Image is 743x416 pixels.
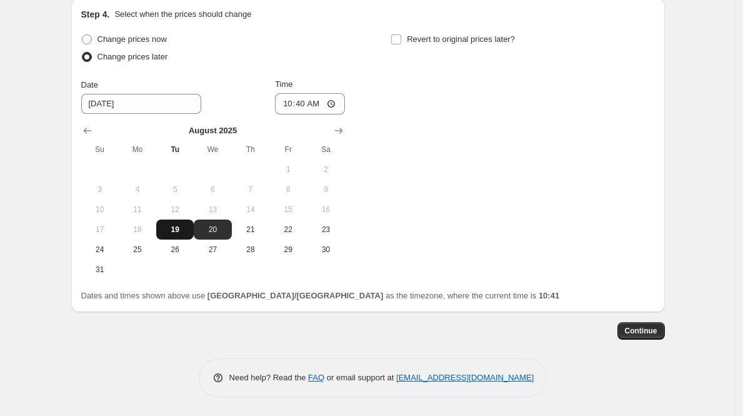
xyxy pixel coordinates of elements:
[81,8,110,21] h2: Step 4.
[81,200,119,220] button: Sunday August 10 2025
[274,245,302,255] span: 29
[86,145,114,155] span: Su
[274,205,302,215] span: 15
[97,34,167,44] span: Change prices now
[124,205,151,215] span: 11
[124,245,151,255] span: 25
[229,373,309,382] span: Need help? Read the
[269,180,307,200] button: Friday August 8 2025
[274,165,302,175] span: 1
[307,140,344,160] th: Saturday
[161,225,189,235] span: 19
[275,79,292,89] span: Time
[81,240,119,260] button: Sunday August 24 2025
[232,180,269,200] button: Thursday August 7 2025
[307,220,344,240] button: Saturday August 23 2025
[330,122,347,140] button: Show next month, September 2025
[86,185,114,195] span: 3
[124,225,151,235] span: 18
[199,205,226,215] span: 13
[119,200,156,220] button: Monday August 11 2025
[156,220,194,240] button: Today Tuesday August 19 2025
[237,145,264,155] span: Th
[237,205,264,215] span: 14
[156,200,194,220] button: Tuesday August 12 2025
[269,220,307,240] button: Friday August 22 2025
[119,220,156,240] button: Monday August 18 2025
[81,180,119,200] button: Sunday August 3 2025
[199,185,226,195] span: 6
[81,220,119,240] button: Sunday August 17 2025
[308,373,324,382] a: FAQ
[81,291,560,300] span: Dates and times shown above use as the timezone, where the current time is
[307,200,344,220] button: Saturday August 16 2025
[237,185,264,195] span: 7
[86,205,114,215] span: 10
[161,245,189,255] span: 26
[324,373,396,382] span: or email support at
[97,52,168,61] span: Change prices later
[625,326,657,336] span: Continue
[156,180,194,200] button: Tuesday August 5 2025
[194,240,231,260] button: Wednesday August 27 2025
[161,185,189,195] span: 5
[312,205,339,215] span: 16
[161,145,189,155] span: Tu
[86,245,114,255] span: 24
[156,240,194,260] button: Tuesday August 26 2025
[81,140,119,160] th: Sunday
[312,245,339,255] span: 30
[119,180,156,200] button: Monday August 4 2025
[237,225,264,235] span: 21
[232,220,269,240] button: Thursday August 21 2025
[156,140,194,160] th: Tuesday
[207,291,383,300] b: [GEOGRAPHIC_DATA]/[GEOGRAPHIC_DATA]
[312,225,339,235] span: 23
[269,240,307,260] button: Friday August 29 2025
[199,145,226,155] span: We
[232,200,269,220] button: Thursday August 14 2025
[81,80,98,89] span: Date
[312,165,339,175] span: 2
[194,200,231,220] button: Wednesday August 13 2025
[617,322,665,340] button: Continue
[312,145,339,155] span: Sa
[81,260,119,280] button: Sunday August 31 2025
[539,291,559,300] b: 10:41
[307,180,344,200] button: Saturday August 9 2025
[199,245,226,255] span: 27
[407,34,515,44] span: Revert to original prices later?
[86,265,114,275] span: 31
[124,185,151,195] span: 4
[81,94,201,114] input: 8/19/2025
[194,180,231,200] button: Wednesday August 6 2025
[307,160,344,180] button: Saturday August 2 2025
[275,93,345,114] input: 12:00
[269,160,307,180] button: Friday August 1 2025
[119,240,156,260] button: Monday August 25 2025
[232,240,269,260] button: Thursday August 28 2025
[274,185,302,195] span: 8
[194,220,231,240] button: Wednesday August 20 2025
[86,225,114,235] span: 17
[274,145,302,155] span: Fr
[161,205,189,215] span: 12
[269,200,307,220] button: Friday August 15 2025
[124,145,151,155] span: Mo
[312,185,339,195] span: 9
[114,8,251,21] p: Select when the prices should change
[307,240,344,260] button: Saturday August 30 2025
[79,122,96,140] button: Show previous month, July 2025
[274,225,302,235] span: 22
[396,373,534,382] a: [EMAIL_ADDRESS][DOMAIN_NAME]
[194,140,231,160] th: Wednesday
[269,140,307,160] th: Friday
[237,245,264,255] span: 28
[119,140,156,160] th: Monday
[199,225,226,235] span: 20
[232,140,269,160] th: Thursday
